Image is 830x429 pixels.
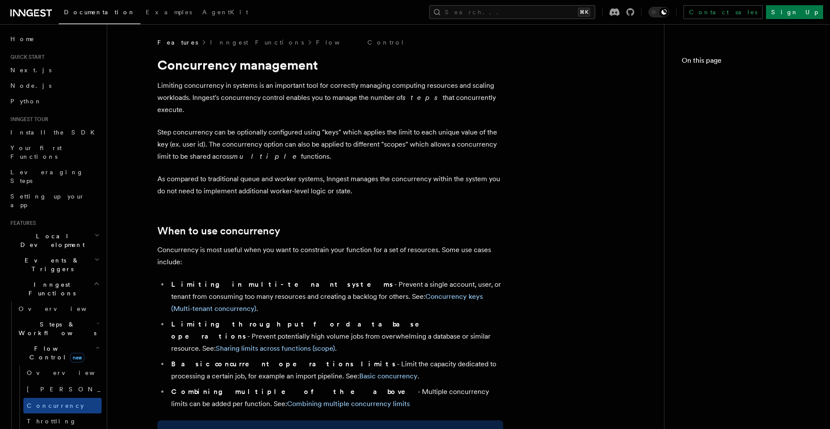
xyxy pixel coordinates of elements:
span: Your first Functions [10,144,62,160]
kbd: ⌘K [578,8,590,16]
button: Steps & Workflows [15,317,102,341]
span: Steps & Workflows [15,320,96,337]
span: Documentation [64,9,135,16]
strong: Limiting in multi-tenant systems [171,280,394,288]
a: Examples [140,3,197,23]
span: Local Development [7,232,94,249]
span: Features [157,38,198,47]
span: Concurrency [27,402,84,409]
span: Quick start [7,54,45,61]
p: Limiting concurrency in systems is an important tool for correctly managing computing resources a... [157,80,503,116]
span: Python [10,98,42,105]
a: Overview [15,301,102,317]
a: Basic concurrency [359,372,418,380]
a: Overview [23,365,102,381]
a: Contact sales [683,5,763,19]
span: Node.js [10,82,51,89]
span: AgentKit [202,9,248,16]
span: Next.js [10,67,51,74]
a: Setting up your app [7,189,102,213]
button: Inngest Functions [7,277,102,301]
a: Documentation [59,3,140,24]
button: Events & Triggers [7,253,102,277]
em: multiple [232,152,301,160]
span: Setting up your app [10,193,85,208]
span: Events & Triggers [7,256,94,273]
a: Sign Up [766,5,823,19]
span: Throttling [27,418,77,425]
span: Install the SDK [10,129,100,136]
a: Home [7,31,102,47]
span: Overview [19,305,108,312]
li: - Prevent potentially high volume jobs from overwhelming a database or similar resource. See: . [169,318,503,355]
a: Inngest Functions [210,38,304,47]
span: Inngest tour [7,116,48,123]
strong: Combining multiple of the above [171,387,418,396]
a: AgentKit [197,3,253,23]
strong: Basic concurrent operations limits [171,360,397,368]
a: Sharing limits across functions (scope) [216,344,335,352]
span: [PERSON_NAME] [27,386,153,393]
span: Home [10,35,35,43]
span: Overview [27,369,116,376]
a: Combining multiple concurrency limits [287,400,410,408]
button: Local Development [7,228,102,253]
a: Flow Control [316,38,405,47]
button: Search...⌘K [429,5,595,19]
p: As compared to traditional queue and worker systems, Inngest manages the concurrency within the s... [157,173,503,197]
span: Features [7,220,36,227]
span: new [70,353,84,362]
a: Your first Functions [7,140,102,164]
span: Examples [146,9,192,16]
strong: Limiting throughput for database operations [171,320,431,340]
a: When to use concurrency [157,225,280,237]
a: Next.js [7,62,102,78]
em: steps [402,93,443,102]
a: Python [7,93,102,109]
h1: Concurrency management [157,57,503,73]
li: - Limit the capacity dedicated to processing a certain job, for example an import pipeline. See: . [169,358,503,382]
p: Concurrency is most useful when you want to constrain your function for a set of resources. Some ... [157,244,503,268]
a: Install the SDK [7,125,102,140]
h4: On this page [682,55,813,69]
a: Concurrency [23,398,102,413]
span: Flow Control [15,344,95,362]
span: Leveraging Steps [10,169,83,184]
button: Flow Controlnew [15,341,102,365]
li: - Multiple concurrency limits can be added per function. See: [169,386,503,410]
li: - Prevent a single account, user, or tenant from consuming too many resources and creating a back... [169,279,503,315]
a: Throttling [23,413,102,429]
p: Step concurrency can be optionally configured using "keys" which applies the limit to each unique... [157,126,503,163]
a: Leveraging Steps [7,164,102,189]
span: Inngest Functions [7,280,93,298]
a: [PERSON_NAME] [23,381,102,398]
button: Toggle dark mode [648,7,669,17]
a: Node.js [7,78,102,93]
